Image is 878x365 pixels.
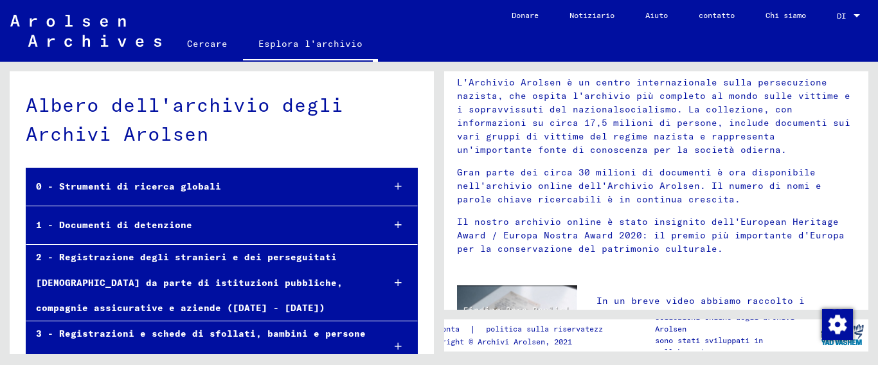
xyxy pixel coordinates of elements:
[457,76,850,156] font: L'Archivio Arolsen è un centro internazionale sulla persecuzione nazista, che ospita l'archivio p...
[187,38,228,49] font: Cercare
[486,324,607,334] font: politica sulla riservatezza
[424,337,572,346] font: Copyright © Archivi Arolsen, 2021
[655,335,763,357] font: sono stati sviluppati in collaborazione con
[258,38,363,49] font: Esplora l'archivio
[766,10,806,20] font: Chi siamo
[476,323,623,336] a: politica sulla riservatezza
[36,181,221,192] font: 0 - Strumenti di ricerca globali
[243,28,378,62] a: Esplora l'archivio
[424,323,470,336] a: impronta
[470,323,476,335] font: |
[172,28,243,59] a: Cercare
[457,166,821,205] font: Gran parte dei circa 30 milioni di documenti è ora disponibile nell'archivio online dell'Archivio...
[457,285,577,351] img: video.jpg
[512,10,539,20] font: Donare
[645,10,668,20] font: Aiuto
[569,10,614,20] font: Notiziario
[36,328,366,364] font: 3 - Registrazioni e schede di sfollati, bambini e persone scomparse
[596,295,839,334] font: In un breve video abbiamo raccolto i suggerimenti più importanti per la ricerca nell'archivio onl...
[36,251,343,313] font: 2 - Registrazione degli stranieri e dei perseguitati [DEMOGRAPHIC_DATA] da parte di istituzioni p...
[818,319,866,351] img: yv_logo.png
[457,216,845,254] font: Il nostro archivio online è stato insignito dell'European Heritage Award / Europa Nostra Award 20...
[699,10,735,20] font: contatto
[10,15,161,47] img: Arolsen_neg.svg
[822,309,853,340] img: Modifica consenso
[26,93,343,146] font: Albero dell'archivio degli Archivi Arolsen
[837,11,846,21] font: DI
[36,219,192,231] font: 1 - Documenti di detenzione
